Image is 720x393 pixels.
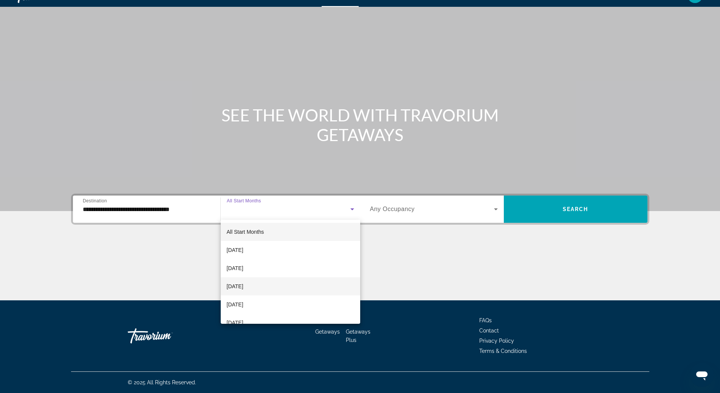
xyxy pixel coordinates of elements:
[227,282,243,291] span: [DATE]
[227,300,243,309] span: [DATE]
[227,318,243,327] span: [DATE]
[227,229,264,235] span: All Start Months
[227,245,243,255] span: [DATE]
[227,264,243,273] span: [DATE]
[690,363,714,387] iframe: Botón para iniciar la ventana de mensajería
